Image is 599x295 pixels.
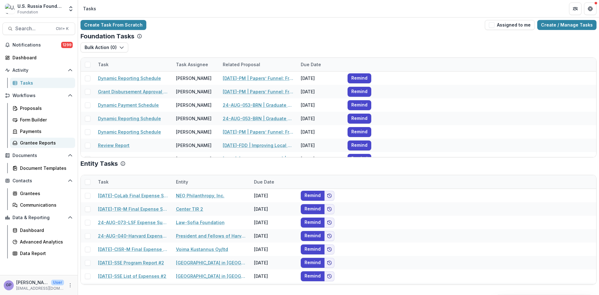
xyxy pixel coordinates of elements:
button: Open Contacts [2,176,75,186]
div: Task [94,175,172,189]
p: [PERSON_NAME] [16,279,49,286]
span: Search... [15,26,52,32]
button: Remind [301,271,324,281]
nav: breadcrumb [80,4,99,13]
button: Remind [348,100,371,110]
p: Entity Tasks [80,160,118,167]
span: Data & Reporting [12,215,65,220]
a: Form Builder [10,115,75,125]
p: [EMAIL_ADDRESS][DOMAIN_NAME] [16,286,64,291]
div: Entity [172,179,192,185]
button: Bulk Action (0) [80,42,128,52]
a: [DATE]-PM | Papers’ Funnel: From the Emigrant Community Media to the Commercial Client Stream [223,129,293,135]
a: Tasks [10,78,75,88]
a: Dynamic Reporting Schedule [98,129,161,135]
p: Foundation Tasks [80,32,134,40]
button: Add to friends [324,231,334,241]
div: Task [94,61,112,68]
div: Proposals [20,105,70,111]
div: [PERSON_NAME] [176,102,212,108]
button: More [66,282,74,289]
div: Form Builder [20,116,70,123]
button: Add to friends [324,258,334,268]
p: User [51,280,64,285]
div: Task Assignee [172,61,212,68]
div: [DATE] [297,85,344,98]
a: 24-AUG-040-Harvard Expense Summary #1 [98,233,168,239]
a: Review Report [98,142,129,149]
a: Communications [10,200,75,210]
div: Gennady Podolny [6,283,12,287]
button: Open entity switcher [66,2,75,15]
div: [DATE] [250,189,297,202]
button: Add to friends [324,218,334,228]
a: Dynamic Reporting Schedule [98,115,161,122]
div: Due Date [250,175,297,189]
div: Payments [20,128,70,135]
button: Open Data & Reporting [2,213,75,223]
button: Remind [301,258,324,268]
a: Dashboard [2,52,75,63]
div: Grantee Reports [20,140,70,146]
div: Related Proposal [219,61,264,68]
button: Open Activity [2,65,75,75]
a: [DATE]-[GEOGRAPHIC_DATA] | Fostering the Next Generation of Russia-focused Professionals [223,155,293,162]
a: [DATE]-CoLab Final Expense Summary [98,192,168,199]
div: [PERSON_NAME] [176,115,212,122]
div: Entity [172,175,250,189]
a: Center TIR 2 [176,206,203,212]
a: Data Report [10,248,75,258]
div: Due Date [250,179,278,185]
div: [DATE] [297,112,344,125]
a: Advanced Analytics [10,237,75,247]
a: [DATE]-PM | Papers’ Funnel: From the Emigrant Community Media to the Commercial Client Stream [223,88,293,95]
a: 24-AUG-053-BRN | Graduate Research Cooperation Project 2.0 [223,102,293,108]
div: [DATE] [297,98,344,112]
a: 24-AUG-053-BRN | Graduate Research Cooperation Project 2.0 [223,115,293,122]
button: Remind [348,140,371,150]
div: Task [94,58,172,71]
div: [DATE] [250,269,297,283]
div: Tasks [83,5,96,12]
span: Documents [12,153,65,158]
div: [DATE] [250,229,297,243]
a: Payments [10,126,75,136]
div: [DATE] [250,256,297,269]
a: Create / Manage Tasks [537,20,597,30]
button: Remind [301,231,324,241]
div: [DATE] [297,125,344,139]
a: [DATE]-FDD | Improving Local Governance Competence Among Rising Exiled Russian Civil Society Leaders [223,142,293,149]
div: Related Proposal [219,58,297,71]
span: 1299 [61,42,73,48]
button: Add to friends [324,204,334,214]
span: Workflows [12,93,65,98]
a: [GEOGRAPHIC_DATA] in [GEOGRAPHIC_DATA] [176,259,246,266]
div: [DATE] [250,243,297,256]
button: Remind [348,87,371,97]
div: Dashboard [20,227,70,234]
a: [GEOGRAPHIC_DATA] in [GEOGRAPHIC_DATA] [176,273,246,279]
a: President and Fellows of Harvard College [176,233,246,239]
a: Create Task From Scratch [80,20,146,30]
button: Search... [2,22,75,35]
div: [DATE] [250,202,297,216]
button: Partners [569,2,582,15]
div: Task [94,179,112,185]
div: [PERSON_NAME] [176,142,212,149]
div: Due Date [297,58,344,71]
div: [DATE] [297,152,344,165]
span: Contacts [12,178,65,184]
div: Grantees [20,190,70,197]
a: Voima Kustannus Oy/ltd [176,246,228,253]
button: Remind [348,114,371,124]
button: Open Documents [2,150,75,160]
div: [PERSON_NAME] [176,129,212,135]
a: [DATE]-SSE Program Report #2 [98,259,164,266]
div: [PERSON_NAME] [176,88,212,95]
a: Law-Sofia Foundation [176,219,225,226]
div: U.S. Russia Foundation [17,3,64,9]
a: [DATE]-TIR-M Final Expense Summary [98,206,168,212]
